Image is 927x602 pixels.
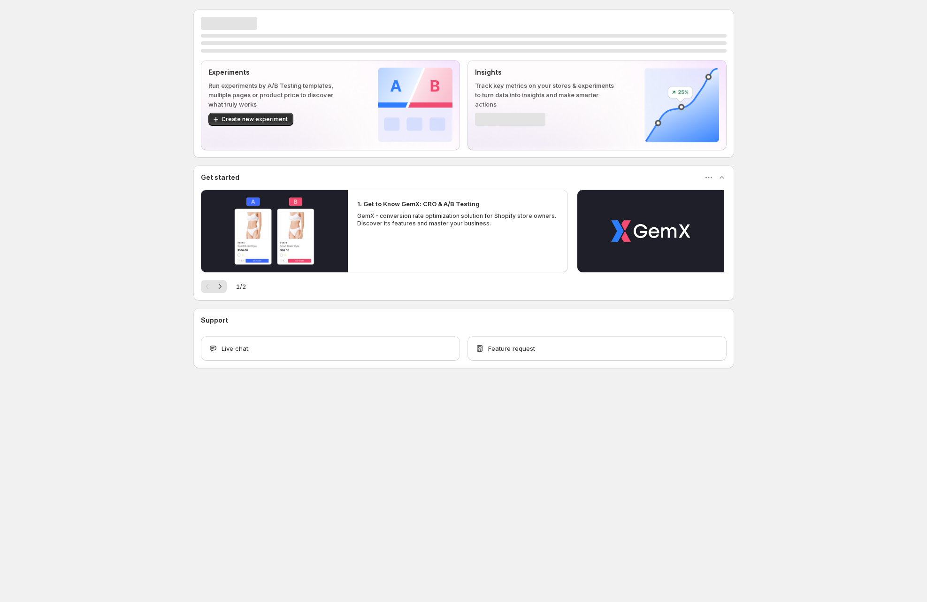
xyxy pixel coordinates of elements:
button: Next [214,280,227,293]
img: Experiments [378,68,452,142]
p: Insights [475,68,614,77]
span: Feature request [488,344,535,353]
p: Run experiments by A/B Testing templates, multiple pages or product price to discover what truly ... [208,81,348,109]
p: Track key metrics on your stores & experiments to turn data into insights and make smarter actions [475,81,614,109]
img: Insights [644,68,719,142]
button: Create new experiment [208,113,293,126]
p: GemX - conversion rate optimization solution for Shopify store owners. Discover its features and ... [357,212,559,227]
span: 1 / 2 [236,282,246,291]
span: Create new experiment [222,116,288,123]
h2: 1. Get to Know GemX: CRO & A/B Testing [357,199,480,208]
nav: Pagination [201,280,227,293]
span: Live chat [222,344,248,353]
h3: Support [201,316,228,325]
button: Play video [201,190,348,272]
p: Experiments [208,68,348,77]
h3: Get started [201,173,239,182]
button: Play video [577,190,724,272]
